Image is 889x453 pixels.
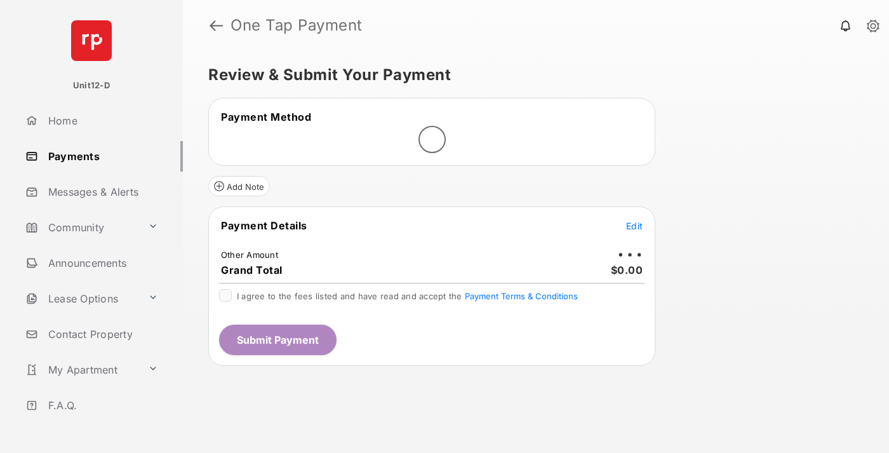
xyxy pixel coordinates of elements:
span: Payment Details [221,219,307,232]
a: F.A.Q. [20,390,183,421]
span: Grand Total [221,264,283,276]
a: Contact Property [20,319,183,349]
img: svg+xml;base64,PHN2ZyB4bWxucz0iaHR0cDovL3d3dy53My5vcmcvMjAwMC9zdmciIHdpZHRoPSI2NCIgaGVpZ2h0PSI2NC... [71,20,112,61]
button: Submit Payment [219,325,337,355]
button: Add Note [208,176,270,196]
a: Lease Options [20,283,143,314]
a: Payments [20,141,183,172]
a: Messages & Alerts [20,177,183,207]
span: $0.00 [611,264,643,276]
span: Payment Method [221,111,311,123]
span: I agree to the fees listed and have read and accept the [237,291,578,301]
p: Unit12-D [73,79,110,92]
a: Community [20,212,143,243]
a: Announcements [20,248,183,278]
a: Home [20,105,183,136]
strong: One Tap Payment [231,18,363,33]
td: Other Amount [220,249,279,260]
button: Edit [626,219,643,232]
h5: Review & Submit Your Payment [208,67,853,83]
button: I agree to the fees listed and have read and accept the [465,291,578,301]
a: My Apartment [20,355,143,385]
span: Edit [626,220,643,231]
